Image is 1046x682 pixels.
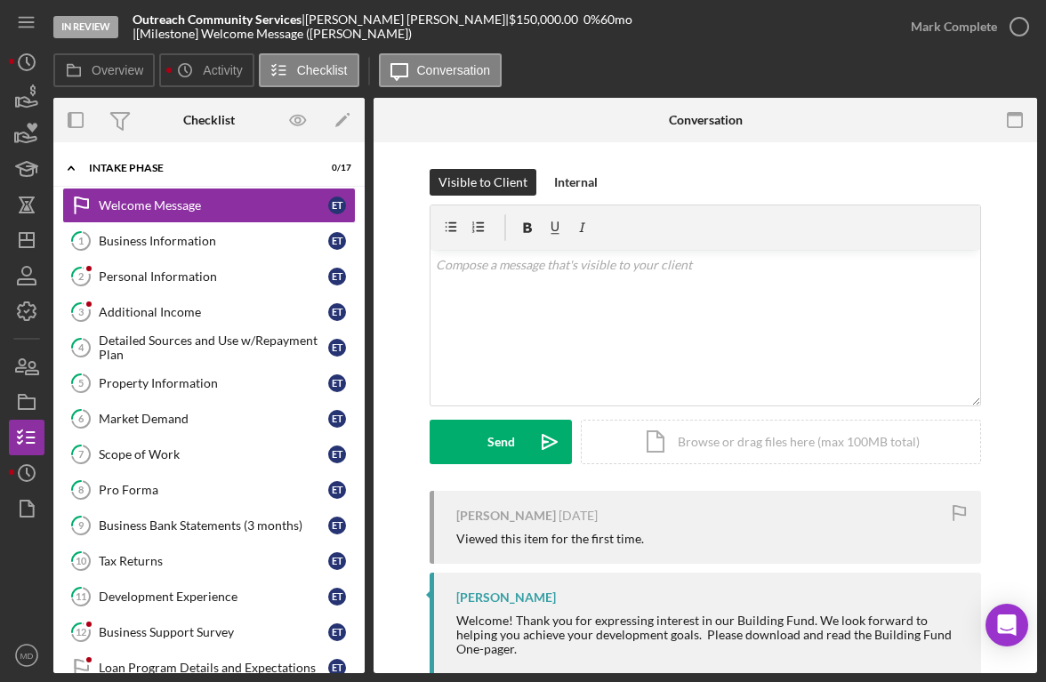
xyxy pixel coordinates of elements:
tspan: 4 [78,341,84,353]
label: Overview [92,63,143,77]
button: Activity [159,53,253,87]
div: E T [328,197,346,214]
a: 3Additional IncomeET [62,294,356,330]
div: [PERSON_NAME] [456,509,556,523]
text: MD [20,651,34,661]
div: [PERSON_NAME] [PERSON_NAME] | [305,12,509,27]
button: Conversation [379,53,503,87]
tspan: 2 [78,270,84,282]
div: E T [328,481,346,499]
a: 7Scope of WorkET [62,437,356,472]
label: Activity [203,63,242,77]
a: 5Property InformationET [62,365,356,401]
div: Open Intercom Messenger [986,604,1028,646]
a: 2Personal InformationET [62,259,356,294]
tspan: 9 [78,519,84,531]
label: Conversation [417,63,491,77]
div: Property Information [99,376,328,390]
div: 0 % [583,12,600,27]
a: 9Business Bank Statements (3 months)ET [62,508,356,543]
div: $150,000.00 [509,12,583,27]
a: 4Detailed Sources and Use w/Repayment PlanET [62,330,356,365]
button: Visible to Client [430,169,536,196]
div: Development Experience [99,590,328,604]
div: E T [328,552,346,570]
div: E T [328,517,346,534]
a: 6Market DemandET [62,401,356,437]
div: Pro Forma [99,483,328,497]
div: Send [487,420,515,464]
tspan: 12 [76,626,86,638]
div: E T [328,588,346,606]
button: Internal [545,169,607,196]
div: [PERSON_NAME] [456,590,556,605]
div: Mark Complete [911,9,997,44]
div: Business Information [99,234,328,248]
div: | [133,12,305,27]
tspan: 7 [78,448,84,460]
div: Visible to Client [439,169,527,196]
div: Viewed this item for the first time. [456,532,644,546]
time: 2025-07-26 23:22 [559,509,598,523]
button: Send [430,420,572,464]
div: | [Milestone] Welcome Message ([PERSON_NAME]) [133,27,412,41]
div: E T [328,623,346,641]
div: Checklist [183,113,235,127]
tspan: 3 [78,306,84,317]
div: Loan Program Details and Expectations [99,661,328,675]
div: E T [328,268,346,285]
a: 8Pro FormaET [62,472,356,508]
a: 10Tax ReturnsET [62,543,356,579]
div: E T [328,232,346,250]
tspan: 11 [76,590,86,602]
tspan: 6 [78,413,84,424]
b: Outreach Community Services [133,12,302,27]
a: 11Development ExperienceET [62,579,356,614]
a: 12Business Support SurveyET [62,614,356,650]
div: Internal [554,169,598,196]
div: E T [328,410,346,428]
div: Welcome! Thank you for expressing interest in our Building Fund. We look forward to helping you a... [456,614,963,656]
div: E T [328,445,346,463]
a: Welcome MessageET [62,188,356,223]
div: Business Bank Statements (3 months) [99,518,328,533]
label: Checklist [297,63,348,77]
div: In Review [53,16,118,38]
button: MD [9,638,44,673]
div: 0 / 17 [319,163,351,173]
div: E T [328,303,346,321]
tspan: 8 [78,484,84,495]
a: 1Business InformationET [62,223,356,259]
div: E T [328,659,346,677]
div: Conversation [669,113,743,127]
div: Scope of Work [99,447,328,461]
div: Tax Returns [99,554,328,568]
div: Market Demand [99,412,328,426]
div: Business Support Survey [99,625,328,639]
tspan: 1 [78,235,84,246]
div: E T [328,339,346,357]
button: Mark Complete [893,9,1037,44]
div: Detailed Sources and Use w/Repayment Plan [99,333,328,362]
div: Personal Information [99,269,328,284]
button: Overview [53,53,155,87]
div: Welcome Message [99,198,328,213]
div: E T [328,374,346,392]
div: Additional Income [99,305,328,319]
button: Checklist [259,53,359,87]
div: 60 mo [600,12,632,27]
tspan: 5 [78,377,84,389]
tspan: 10 [76,555,87,566]
div: Intake Phase [89,163,307,173]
